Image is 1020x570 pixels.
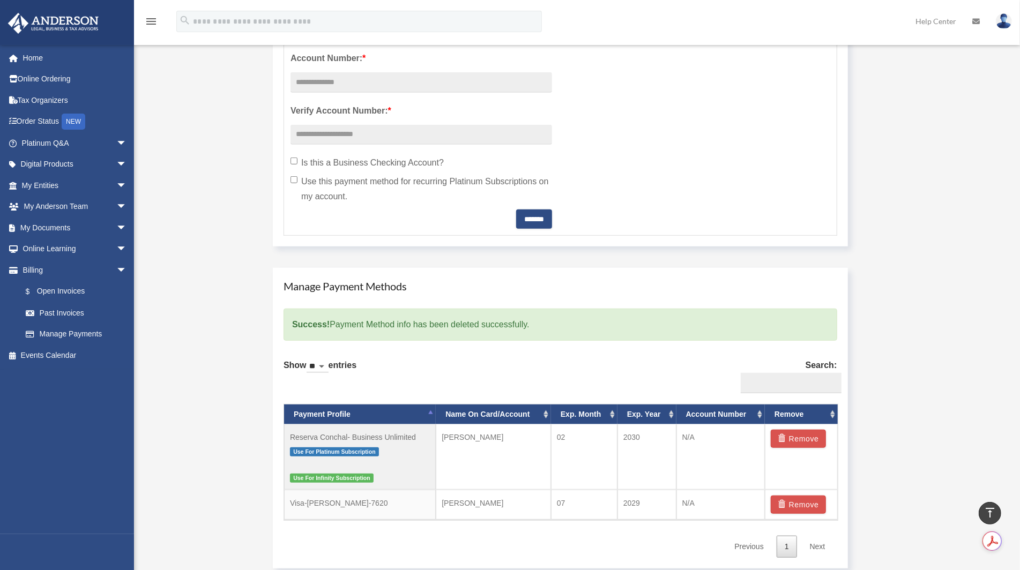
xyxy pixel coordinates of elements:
a: Next [802,536,833,558]
td: N/A [676,424,765,490]
span: arrow_drop_down [116,238,138,260]
button: Remove [771,496,826,514]
a: Past Invoices [15,302,143,324]
i: menu [145,15,158,28]
h4: Manage Payment Methods [284,279,837,294]
label: Verify Account Number: [291,103,552,118]
label: Use this payment method for recurring Platinum Subscriptions on my account. [291,174,552,204]
td: Visa-[PERSON_NAME]-7620 [284,490,436,520]
input: Is this a Business Checking Account? [291,157,297,164]
div: Payment Method info has been deleted successfully. [284,309,837,341]
i: search [179,14,191,26]
th: Exp. Year: activate to sort column ascending [617,404,676,424]
a: Platinum Q&Aarrow_drop_down [8,132,143,154]
label: Is this a Business Checking Account? [291,155,552,170]
span: arrow_drop_down [116,175,138,197]
td: [PERSON_NAME] [436,490,551,520]
input: Use this payment method for recurring Platinum Subscriptions on my account. [291,176,297,183]
a: Online Learningarrow_drop_down [8,238,143,260]
span: $ [32,285,37,298]
a: 1 [777,536,797,558]
label: Show entries [284,358,356,384]
td: 2029 [617,490,676,520]
a: Online Ordering [8,69,143,90]
td: 07 [551,490,617,520]
td: 2030 [617,424,676,490]
a: vertical_align_top [979,502,1001,524]
th: Payment Profile: activate to sort column descending [284,404,436,424]
strong: Success! [292,320,330,329]
span: arrow_drop_down [116,259,138,281]
span: Use For Infinity Subscription [290,474,374,483]
div: NEW [62,114,85,130]
a: Home [8,47,143,69]
img: User Pic [996,13,1012,29]
a: Previous [726,536,771,558]
label: Search: [736,358,837,393]
input: Search: [741,373,842,393]
th: Exp. Month: activate to sort column ascending [551,404,617,424]
a: Billingarrow_drop_down [8,259,143,281]
a: Events Calendar [8,344,143,366]
a: Order StatusNEW [8,111,143,133]
a: $Open Invoices [15,281,143,303]
a: My Documentsarrow_drop_down [8,217,143,238]
label: Account Number: [291,51,552,66]
select: Showentries [307,361,329,373]
span: arrow_drop_down [116,196,138,218]
img: Anderson Advisors Platinum Portal [5,13,102,34]
a: Manage Payments [15,324,138,345]
a: My Anderson Teamarrow_drop_down [8,196,143,217]
a: Digital Productsarrow_drop_down [8,154,143,175]
th: Account Number: activate to sort column ascending [676,404,765,424]
th: Name On Card/Account: activate to sort column ascending [436,404,551,424]
button: Remove [771,430,826,448]
span: arrow_drop_down [116,154,138,176]
i: vertical_align_top [984,506,996,519]
td: N/A [676,490,765,520]
span: arrow_drop_down [116,217,138,239]
td: [PERSON_NAME] [436,424,551,490]
td: Reserva Conchal- Business Unlimited [284,424,436,490]
span: arrow_drop_down [116,132,138,154]
span: Use For Platinum Subscription [290,447,379,456]
th: Remove: activate to sort column ascending [765,404,837,424]
a: Tax Organizers [8,89,143,111]
td: 02 [551,424,617,490]
a: menu [145,19,158,28]
a: My Entitiesarrow_drop_down [8,175,143,196]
